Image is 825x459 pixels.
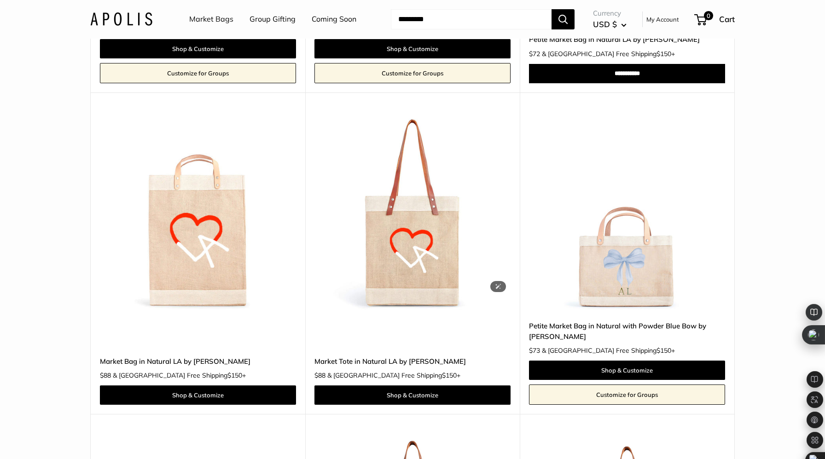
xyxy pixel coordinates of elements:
img: description_Limited Edition collaboration with Geoff McFetridge [314,115,511,311]
a: Coming Soon [312,12,356,26]
span: $73 [529,346,540,355]
img: website_grey.svg [15,24,22,31]
a: Customize for Groups [529,384,725,405]
a: Shop & Customize [314,39,511,58]
span: & [GEOGRAPHIC_DATA] Free Shipping + [327,372,460,379]
a: Shop & Customize [314,385,511,405]
img: Petite Market Bag in Natural with Powder Blue Bow by Amy Logsdon [529,115,725,311]
div: Mots-clés [116,54,139,60]
a: Shop & Customize [100,385,296,405]
span: USD $ [593,19,617,29]
span: Currency [593,7,627,20]
button: Search [552,9,575,29]
span: $150 [657,50,671,58]
div: Domaine [48,54,71,60]
span: $150 [227,371,242,379]
a: Petite Market Bag in Natural LA by [PERSON_NAME] [529,34,725,45]
button: USD $ [593,17,627,32]
span: $150 [657,346,671,355]
img: description_Limited Edition collaboration with Geoff McFetridge [100,115,296,311]
a: Market Bag in Natural LA by [PERSON_NAME] [100,356,296,367]
a: Market Bags [189,12,233,26]
div: Domaine: [DOMAIN_NAME] [24,24,104,31]
span: Cart [719,14,735,24]
a: Shop & Customize [529,361,725,380]
a: Customize for Groups [100,63,296,83]
a: 0 Cart [695,12,735,27]
a: Group Gifting [250,12,296,26]
a: Petite Market Bag in Natural with Powder Blue Bow by Amy LogsdonPetite Market Bag in Natural with... [529,115,725,311]
img: tab_domain_overview_orange.svg [38,53,46,61]
a: Customize for Groups [314,63,511,83]
span: & [GEOGRAPHIC_DATA] Free Shipping + [542,51,675,57]
div: v 4.0.25 [26,15,45,22]
span: $150 [442,371,457,379]
span: $88 [314,371,325,379]
a: My Account [646,14,679,25]
span: & [GEOGRAPHIC_DATA] Free Shipping + [113,372,246,379]
img: logo_orange.svg [15,15,22,22]
span: & [GEOGRAPHIC_DATA] Free Shipping + [542,347,675,354]
span: 0 [704,11,713,20]
a: Market Tote in Natural LA by [PERSON_NAME] [314,356,511,367]
a: description_Limited Edition collaboration with Geoff McFetridgedescription_All proceeds support L... [314,115,511,311]
span: $88 [100,371,111,379]
img: Apolis [90,12,152,26]
span: $72 [529,50,540,58]
input: Search... [391,9,552,29]
a: Petite Market Bag in Natural with Powder Blue Bow by [PERSON_NAME] [529,321,725,342]
a: Shop & Customize [100,39,296,58]
a: description_Limited Edition collaboration with Geoff McFetridgedescription_All proceeds support L... [100,115,296,311]
img: tab_keywords_by_traffic_grey.svg [106,53,113,61]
